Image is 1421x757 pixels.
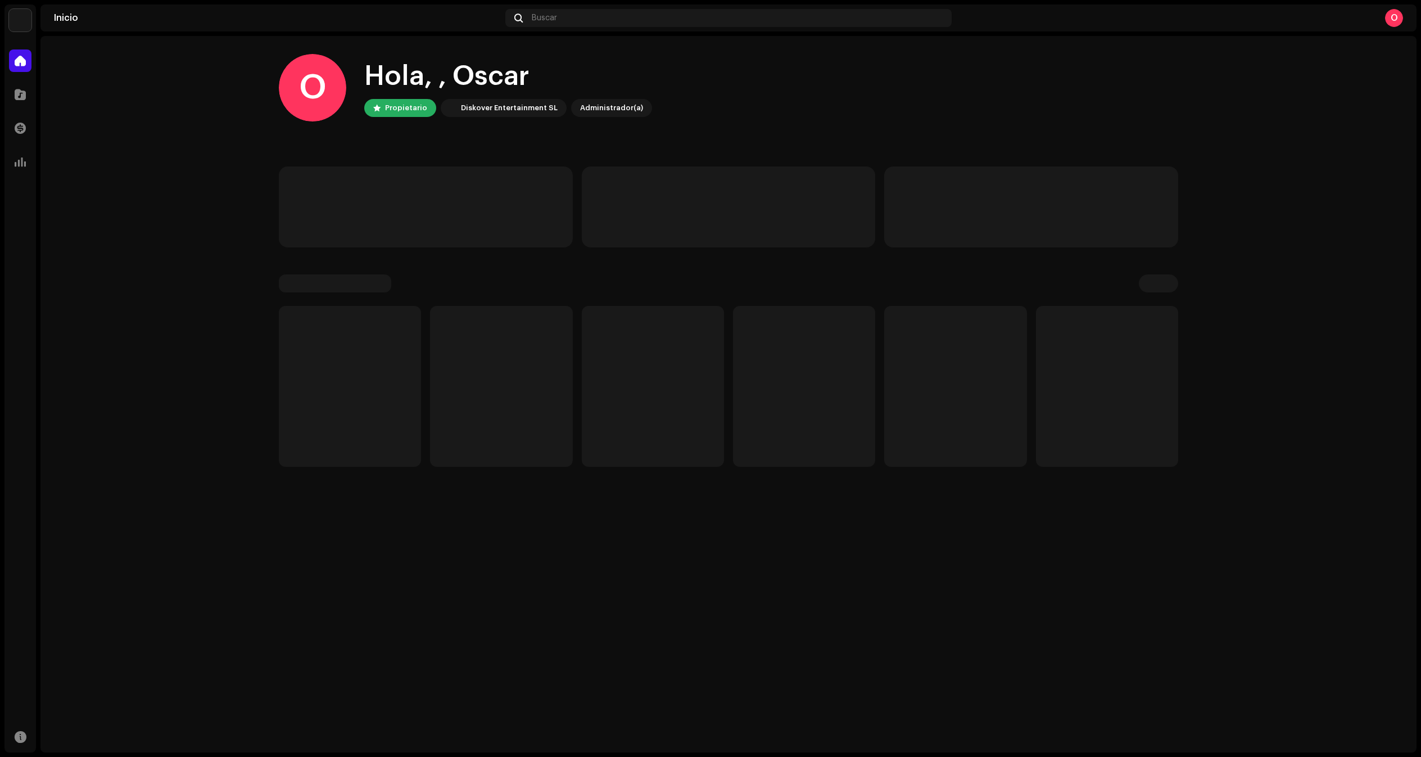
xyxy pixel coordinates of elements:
[580,101,643,115] div: Administrador(a)
[9,9,31,31] img: 297a105e-aa6c-4183-9ff4-27133c00f2e2
[385,101,427,115] div: Propietario
[461,101,558,115] div: Diskover Entertainment SL
[279,54,346,121] div: O
[532,13,557,22] span: Buscar
[1385,9,1403,27] div: O
[443,101,456,115] img: 297a105e-aa6c-4183-9ff4-27133c00f2e2
[54,13,501,22] div: Inicio
[364,58,652,94] div: Hola, , Oscar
